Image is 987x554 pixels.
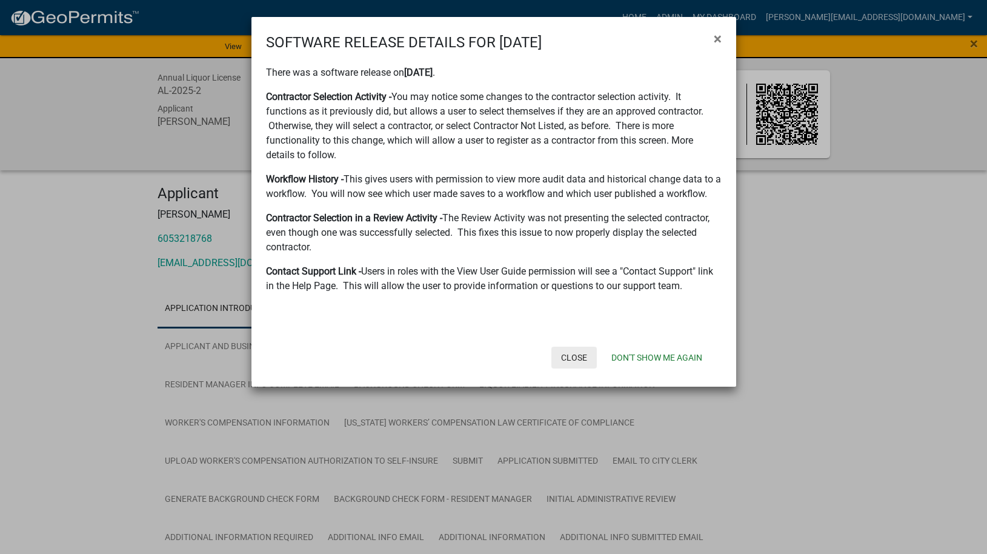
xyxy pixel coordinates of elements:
[266,65,722,80] p: There was a software release on .
[266,265,361,277] strong: Contact Support Link -
[551,347,597,369] button: Close
[266,32,542,53] h4: SOFTWARE RELEASE DETAILS FOR [DATE]
[266,211,722,255] p: The Review Activity was not presenting the selected contractor, even though one was successfully ...
[266,91,391,102] strong: Contractor Selection Activity -
[602,347,712,369] button: Don't show me again
[266,90,722,162] p: You may notice some changes to the contractor selection activity. It functions as it previously d...
[266,264,722,293] p: Users in roles with the View User Guide permission will see a "Contact Support" link in the Help ...
[704,22,731,56] button: Close
[266,172,722,201] p: This gives users with permission to view more audit data and historical change data to a workflow...
[266,212,442,224] strong: Contractor Selection in a Review Activity -
[714,30,722,47] span: ×
[266,173,344,185] strong: Workflow History -
[404,67,433,78] strong: [DATE]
